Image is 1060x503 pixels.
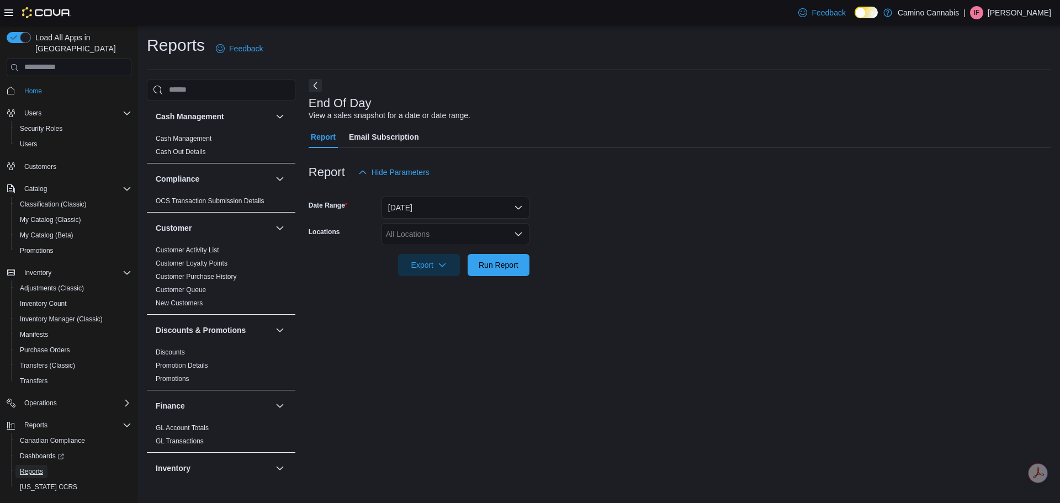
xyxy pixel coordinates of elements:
button: Inventory [2,265,136,280]
span: Export [405,254,453,276]
a: OCS Transaction Submission Details [156,197,264,205]
span: Classification (Classic) [15,198,131,211]
span: Operations [24,399,57,407]
span: GL Account Totals [156,423,209,432]
span: Home [24,87,42,96]
button: Inventory [156,463,271,474]
button: Purchase Orders [11,342,136,358]
button: Inventory [20,266,56,279]
button: Users [2,105,136,121]
span: Purchase Orders [20,346,70,354]
h3: Customer [156,223,192,234]
span: Promotions [156,374,189,383]
span: IF [974,6,980,19]
span: Report [311,126,336,148]
span: Feedback [229,43,263,54]
span: Dashboards [15,449,131,463]
button: [DATE] [381,197,529,219]
p: Camino Cannabis [898,6,959,19]
a: Inventory Manager (Classic) [15,313,107,326]
button: Adjustments (Classic) [11,280,136,296]
a: Discounts [156,348,185,356]
button: [US_STATE] CCRS [11,479,136,495]
a: Customers [20,160,61,173]
span: Users [20,140,37,149]
div: Customer [147,243,295,314]
button: Users [11,136,136,152]
button: Security Roles [11,121,136,136]
span: Hide Parameters [372,167,430,178]
button: Operations [2,395,136,411]
span: Transfers [15,374,131,388]
span: Run Report [479,260,518,271]
button: Finance [156,400,271,411]
button: Compliance [273,172,287,186]
button: Classification (Classic) [11,197,136,212]
h1: Reports [147,34,205,56]
span: Canadian Compliance [15,434,131,447]
span: GL Transactions [156,437,204,446]
input: Dark Mode [855,7,878,18]
button: Inventory Count [11,296,136,311]
button: Users [20,107,46,120]
span: Promotions [15,244,131,257]
span: Inventory Manager (Classic) [15,313,131,326]
a: Feedback [794,2,850,24]
span: Inventory Manager (Classic) [20,315,103,324]
button: Canadian Compliance [11,433,136,448]
span: Promotions [20,246,54,255]
span: Canadian Compliance [20,436,85,445]
span: Reports [24,421,47,430]
div: Cash Management [147,132,295,163]
span: Discounts [156,348,185,357]
button: Customer [156,223,271,234]
span: Customer Loyalty Points [156,259,227,268]
span: Promotion Details [156,361,208,370]
span: Reports [20,419,131,432]
span: Customer Purchase History [156,272,237,281]
a: Promotions [15,244,58,257]
span: Users [20,107,131,120]
div: Compliance [147,194,295,212]
span: Security Roles [15,122,131,135]
a: Promotions [156,375,189,383]
span: My Catalog (Classic) [20,215,81,224]
span: Customers [24,162,56,171]
a: [US_STATE] CCRS [15,480,82,494]
button: Customers [2,158,136,174]
span: Inventory Count [20,299,67,308]
h3: Cash Management [156,111,224,122]
button: Cash Management [156,111,271,122]
a: Customer Purchase History [156,273,237,280]
img: Cova [22,7,71,18]
button: Catalog [20,182,51,195]
span: My Catalog (Beta) [15,229,131,242]
span: Cash Management [156,134,211,143]
span: Transfers (Classic) [20,361,75,370]
a: Manifests [15,328,52,341]
a: Feedback [211,38,267,60]
a: Security Roles [15,122,67,135]
a: Classification (Classic) [15,198,91,211]
button: Finance [273,399,287,412]
span: Inventory Count [15,297,131,310]
a: GL Account Totals [156,424,209,432]
a: Dashboards [15,449,68,463]
p: [PERSON_NAME] [988,6,1051,19]
button: Catalog [2,181,136,197]
span: My Catalog (Beta) [20,231,73,240]
a: Cash Management [156,135,211,142]
button: Inventory [273,462,287,475]
a: Dashboards [11,448,136,464]
span: Adjustments (Classic) [15,282,131,295]
a: Promotion Details [156,362,208,369]
a: Transfers [15,374,52,388]
span: Home [20,84,131,98]
span: Load All Apps in [GEOGRAPHIC_DATA] [31,32,131,54]
span: My Catalog (Classic) [15,213,131,226]
p: | [963,6,966,19]
span: Customer Activity List [156,246,219,255]
a: Purchase Orders [15,343,75,357]
h3: End Of Day [309,97,372,110]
